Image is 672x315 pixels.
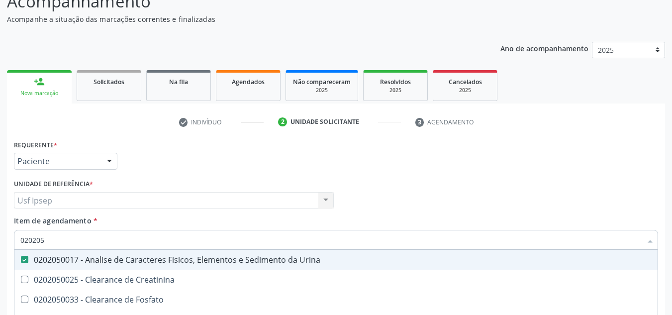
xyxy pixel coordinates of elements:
[500,42,588,54] p: Ano de acompanhamento
[371,87,420,94] div: 2025
[20,296,652,304] div: 0202050033 - Clearance de Fosfato
[14,90,65,97] div: Nova marcação
[380,78,411,86] span: Resolvidos
[278,117,287,126] div: 2
[14,216,92,225] span: Item de agendamento
[169,78,188,86] span: Na fila
[290,117,359,126] div: Unidade solicitante
[293,87,351,94] div: 2025
[7,14,468,24] p: Acompanhe a situação das marcações correntes e finalizadas
[20,256,652,264] div: 0202050017 - Analise de Caracteres Fisicos, Elementos e Sedimento da Urina
[293,78,351,86] span: Não compareceram
[34,76,45,87] div: person_add
[14,177,93,192] label: Unidade de referência
[17,156,97,166] span: Paciente
[14,137,57,153] label: Requerente
[94,78,124,86] span: Solicitados
[20,230,642,250] input: Buscar por procedimentos
[232,78,265,86] span: Agendados
[440,87,490,94] div: 2025
[20,276,652,284] div: 0202050025 - Clearance de Creatinina
[449,78,482,86] span: Cancelados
